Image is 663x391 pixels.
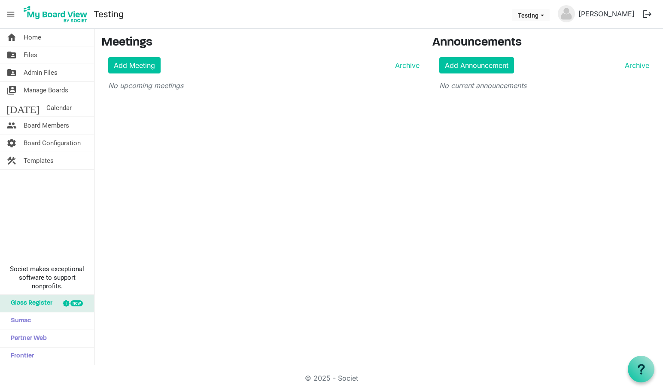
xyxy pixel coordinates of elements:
[6,134,17,152] span: settings
[6,312,31,330] span: Sumac
[24,134,81,152] span: Board Configuration
[21,3,94,25] a: My Board View Logo
[6,348,34,365] span: Frontier
[439,57,514,73] a: Add Announcement
[439,80,649,91] p: No current announcements
[6,82,17,99] span: switch_account
[94,6,124,23] a: Testing
[3,6,19,22] span: menu
[6,295,52,312] span: Glass Register
[432,36,656,50] h3: Announcements
[24,152,54,169] span: Templates
[24,46,37,64] span: Files
[24,64,58,81] span: Admin Files
[392,60,420,70] a: Archive
[6,330,47,347] span: Partner Web
[24,29,41,46] span: Home
[512,9,550,21] button: Testing dropdownbutton
[70,300,83,306] div: new
[305,374,358,382] a: © 2025 - Societ
[558,5,575,22] img: no-profile-picture.svg
[575,5,638,22] a: [PERSON_NAME]
[21,3,90,25] img: My Board View Logo
[101,36,420,50] h3: Meetings
[6,152,17,169] span: construction
[638,5,656,23] button: logout
[24,117,69,134] span: Board Members
[108,57,161,73] a: Add Meeting
[4,265,90,290] span: Societ makes exceptional software to support nonprofits.
[46,99,72,116] span: Calendar
[6,46,17,64] span: folder_shared
[6,117,17,134] span: people
[6,99,40,116] span: [DATE]
[6,29,17,46] span: home
[621,60,649,70] a: Archive
[24,82,68,99] span: Manage Boards
[108,80,420,91] p: No upcoming meetings
[6,64,17,81] span: folder_shared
